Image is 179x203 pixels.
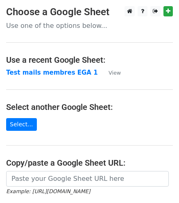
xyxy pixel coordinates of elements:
[6,188,90,194] small: Example: [URL][DOMAIN_NAME]
[100,69,121,76] a: View
[6,21,173,30] p: Use one of the options below...
[6,102,173,112] h4: Select another Google Sheet:
[6,118,37,131] a: Select...
[6,158,173,168] h4: Copy/paste a Google Sheet URL:
[6,6,173,18] h3: Choose a Google Sheet
[6,171,169,187] input: Paste your Google Sheet URL here
[6,69,98,76] a: Test mails membres EGA 1
[109,70,121,76] small: View
[6,55,173,65] h4: Use a recent Google Sheet:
